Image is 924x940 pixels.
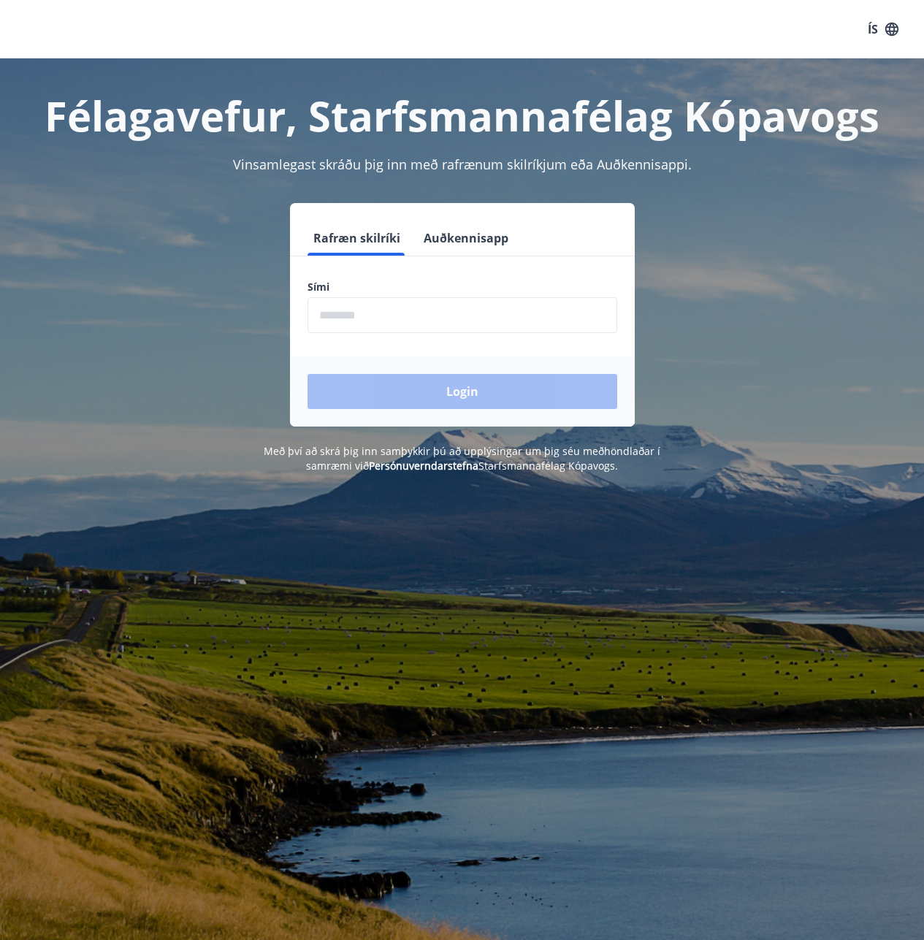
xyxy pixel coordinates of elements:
button: Rafræn skilríki [308,221,406,256]
a: Persónuverndarstefna [369,459,478,473]
button: Auðkennisapp [418,221,514,256]
h1: Félagavefur, Starfsmannafélag Kópavogs [18,88,906,143]
span: Með því að skrá þig inn samþykkir þú að upplýsingar um þig séu meðhöndlaðar í samræmi við Starfsm... [264,444,660,473]
label: Sími [308,280,617,294]
span: Vinsamlegast skráðu þig inn með rafrænum skilríkjum eða Auðkennisappi. [233,156,692,173]
button: ÍS [860,16,906,42]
